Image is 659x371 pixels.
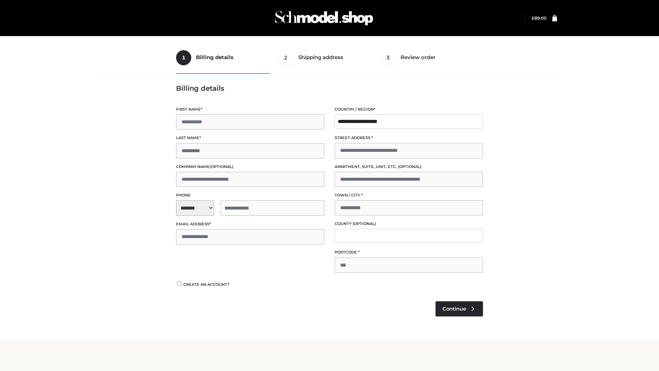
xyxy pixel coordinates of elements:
[210,164,233,169] span: (optional)
[273,4,375,32] img: Schmodel Admin 964
[532,15,546,21] a: £89.00
[176,192,324,199] label: Phone
[532,15,534,21] span: £
[335,164,483,170] label: Apartment, suite, unit, etc.
[442,306,466,312] span: Continue
[335,249,483,256] label: Postcode
[335,135,483,141] label: Street address
[176,221,324,227] label: Email address
[176,164,324,170] label: Company name
[436,301,483,316] a: Continue
[176,84,483,92] h3: Billing details
[398,164,421,169] span: (optional)
[335,106,483,113] label: Country / Region
[352,221,376,226] span: (optional)
[532,15,546,21] bdi: 89.00
[176,135,324,141] label: Last name
[335,221,483,227] label: County
[335,192,483,199] label: Town / City
[183,282,230,287] span: Create an account?
[176,281,182,286] input: Create an account?
[176,106,324,113] label: First name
